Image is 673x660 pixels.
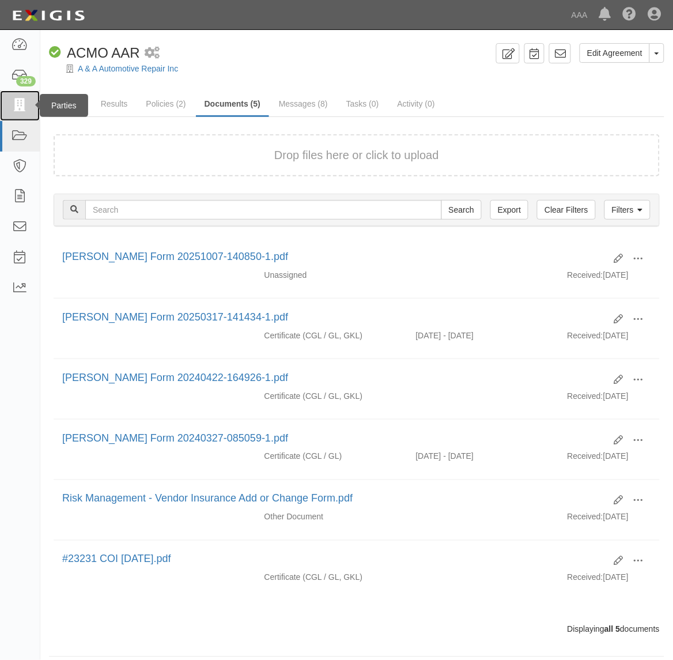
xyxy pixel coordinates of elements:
[62,493,353,504] a: Risk Management - Vendor Insurance Add or Change Form.pdf
[270,92,337,115] a: Messages (8)
[45,624,668,635] div: Displaying documents
[256,511,407,523] div: Other Document
[568,269,603,281] p: Received:
[407,451,559,462] div: Effective 04/24/2024 - Expiration 04/24/2025
[338,92,388,115] a: Tasks (0)
[407,390,559,391] div: Effective - Expiration
[62,251,288,262] a: [PERSON_NAME] Form 20251007-140850-1.pdf
[62,432,288,444] a: [PERSON_NAME] Form 20240327-085059-1.pdf
[256,390,407,402] div: Commercial General Liability / Garage Liability Garage Keepers Liability
[407,511,559,512] div: Effective - Expiration
[9,5,88,26] img: logo-5460c22ac91f19d4615b14bd174203de0afe785f0fc80cf4dbbc73dc1793850b.png
[40,94,88,117] div: Parties
[62,371,606,386] div: ACORD Form 20240422-164926-1.pdf
[62,553,171,565] a: #23231 COI [DATE].pdf
[62,372,288,383] a: [PERSON_NAME] Form 20240422-164926-1.pdf
[62,310,606,325] div: ACORD Form 20250317-141434-1.pdf
[559,269,660,286] div: [DATE]
[67,45,140,61] span: ACMO AAR
[62,431,606,446] div: ACORD Form 20240327-085059-1.pdf
[604,200,651,220] a: Filters
[137,92,194,115] a: Policies (2)
[407,269,559,270] div: Effective - Expiration
[559,330,660,347] div: [DATE]
[62,492,606,507] div: Risk Management - Vendor Insurance Add or Change Form.pdf
[92,92,137,115] a: Results
[62,552,606,567] div: #23231 COI 04.24.24.pdf
[568,330,603,341] p: Received:
[559,572,660,589] div: [DATE]
[559,511,660,529] div: [DATE]
[62,250,606,265] div: ACORD Form 20251007-140850-1.pdf
[49,47,61,59] i: Compliant
[568,451,603,462] p: Received:
[49,92,91,115] a: Details
[389,92,444,115] a: Activity (0)
[274,147,439,164] button: Drop files here or click to upload
[568,390,603,402] p: Received:
[623,8,637,22] i: Help Center - Complianz
[568,572,603,583] p: Received:
[78,64,178,73] a: A & A Automotive Repair Inc
[441,200,482,220] input: Search
[62,311,288,323] a: [PERSON_NAME] Form 20250317-141434-1.pdf
[256,269,407,281] div: Unassigned
[16,76,36,86] div: 329
[49,43,140,63] div: ACMO AAR
[256,451,407,462] div: Commercial General Liability / Garage Liability
[407,330,559,341] div: Effective 04/24/2025 - Expiration 04/24/2026
[537,200,595,220] a: Clear Filters
[580,43,650,63] a: Edit Agreement
[256,330,407,341] div: Commercial General Liability / Garage Liability Garage Keepers Liability
[256,572,407,583] div: Commercial General Liability / Garage Liability Garage Keepers Liability
[559,390,660,408] div: [DATE]
[604,625,620,634] b: all 5
[490,200,528,220] a: Export
[568,511,603,523] p: Received:
[145,47,160,59] i: 1 scheduled workflow
[196,92,269,117] a: Documents (5)
[566,3,593,27] a: AAA
[559,451,660,468] div: [DATE]
[85,200,442,220] input: Search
